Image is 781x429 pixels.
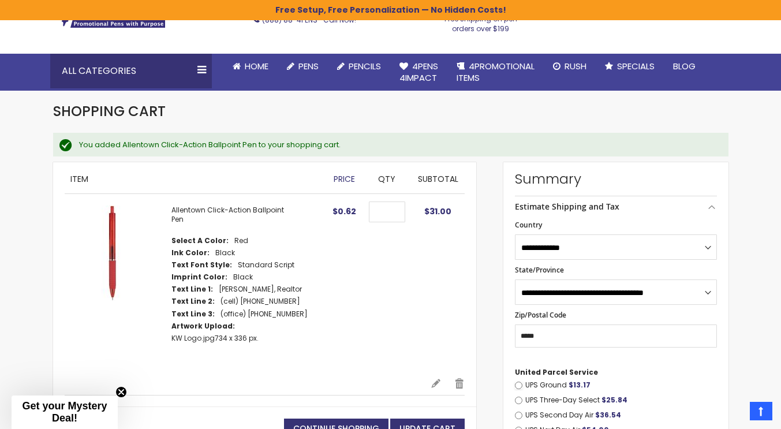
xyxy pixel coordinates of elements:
[378,173,395,185] span: Qty
[70,173,88,185] span: Item
[432,10,529,33] div: Free shipping on pen orders over $199
[65,206,171,366] a: Allentown Click-Action Ballpoint Pen-Red
[525,396,717,405] label: UPS Three-Day Select
[171,205,284,224] a: Allentown Click-Action Ballpoint Pen
[515,201,619,212] strong: Estimate Shipping and Tax
[750,402,772,420] a: Top
[278,54,328,79] a: Pens
[525,380,717,390] label: UPS Ground
[569,380,591,390] span: $13.17
[565,60,586,72] span: Rush
[219,285,302,294] dd: [PERSON_NAME], Realtor
[515,265,564,275] span: State/Province
[424,206,451,217] span: $31.00
[525,411,717,420] label: UPS Second Day Air
[171,297,215,306] dt: Text Line 2
[22,400,107,424] span: Get your Mystery Deal!
[50,54,212,88] div: All Categories
[544,54,596,79] a: Rush
[233,273,253,282] dd: Black
[234,236,248,245] dd: Red
[515,170,717,188] strong: Summary
[601,395,627,405] span: $25.84
[673,60,696,72] span: Blog
[515,310,566,320] span: Zip/Postal Code
[12,396,118,429] div: Get your Mystery Deal!Close teaser
[215,248,235,258] dd: Black
[53,102,166,121] span: Shopping Cart
[617,60,655,72] span: Specials
[223,54,278,79] a: Home
[332,206,356,217] span: $0.62
[328,54,390,79] a: Pencils
[171,333,215,343] a: KW Logo.jpg
[595,410,621,420] span: $36.54
[171,309,215,319] dt: Text Line 3
[171,273,227,282] dt: Imprint Color
[115,386,127,398] button: Close teaser
[515,220,542,230] span: Country
[349,60,381,72] span: Pencils
[399,60,438,84] span: 4Pens 4impact
[457,60,535,84] span: 4PROMOTIONAL ITEMS
[390,54,447,91] a: 4Pens4impact
[664,54,705,79] a: Blog
[334,173,355,185] span: Price
[298,60,319,72] span: Pens
[221,297,300,306] dd: (cell) [PHONE_NUMBER]
[171,236,229,245] dt: Select A Color
[596,54,664,79] a: Specials
[171,285,213,294] dt: Text Line 1
[238,260,294,270] dd: Standard Script
[245,60,268,72] span: Home
[171,260,232,270] dt: Text Font Style
[515,367,598,377] span: United Parcel Service
[418,173,458,185] span: Subtotal
[171,334,259,343] dd: 734 x 336 px.
[79,140,717,150] div: You added Allentown Click-Action Ballpoint Pen to your shopping cart.
[65,206,160,301] img: Allentown Click-Action Ballpoint Pen-Red
[171,248,210,258] dt: Ink Color
[171,322,235,331] dt: Artwork Upload
[447,54,544,91] a: 4PROMOTIONALITEMS
[221,309,308,319] dd: (office) [PHONE_NUMBER]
